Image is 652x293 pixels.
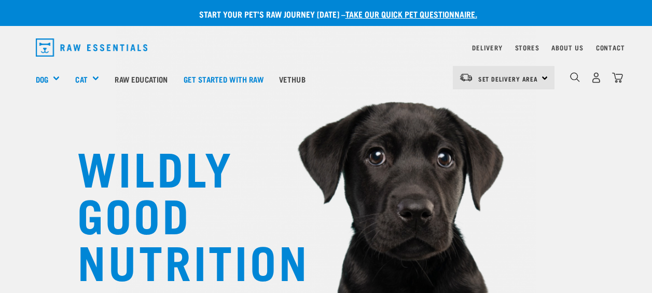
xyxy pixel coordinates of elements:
a: Dog [36,73,48,85]
img: home-icon@2x.png [612,72,623,83]
a: Cat [75,73,87,85]
a: Get started with Raw [176,58,271,100]
img: van-moving.png [459,73,473,82]
a: Raw Education [107,58,175,100]
a: Contact [596,46,625,49]
img: home-icon-1@2x.png [570,72,580,82]
a: Stores [515,46,539,49]
img: Raw Essentials Logo [36,38,148,57]
h1: WILDLY GOOD NUTRITION [77,143,285,283]
a: About Us [551,46,583,49]
a: Delivery [472,46,502,49]
nav: dropdown navigation [27,34,625,61]
span: Set Delivery Area [478,77,538,81]
img: user.png [591,72,602,83]
a: Vethub [271,58,313,100]
a: take our quick pet questionnaire. [345,11,477,16]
